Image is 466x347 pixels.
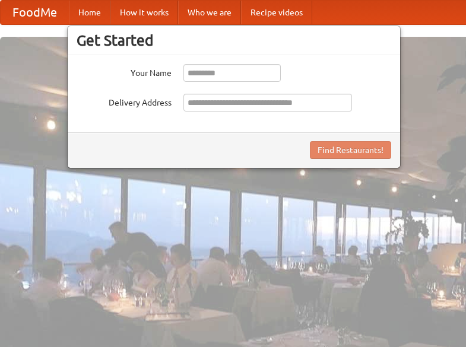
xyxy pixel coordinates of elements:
[1,1,69,24] a: FoodMe
[310,141,391,159] button: Find Restaurants!
[77,64,172,79] label: Your Name
[69,1,110,24] a: Home
[77,94,172,109] label: Delivery Address
[178,1,241,24] a: Who we are
[77,31,391,49] h3: Get Started
[241,1,312,24] a: Recipe videos
[110,1,178,24] a: How it works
